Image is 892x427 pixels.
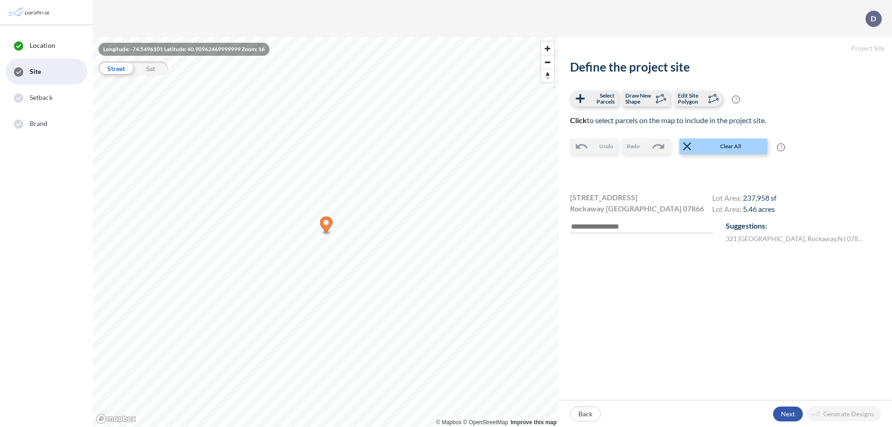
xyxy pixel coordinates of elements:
[678,92,705,105] span: Edit Site Polygon
[578,409,592,419] p: Back
[570,116,587,125] b: Click
[30,93,52,102] span: Setback
[320,217,333,236] div: Map marker
[743,193,776,202] span: 237,958 sf
[541,56,554,69] span: Zoom out
[712,193,776,204] h4: Lot Area:
[587,92,615,105] span: Select Parcels
[627,142,640,151] span: Redo
[871,14,876,23] p: D
[743,204,775,213] span: 5.46 acres
[570,192,637,203] span: [STREET_ADDRESS]
[726,234,866,243] label: 321 [GEOGRAPHIC_DATA] , Rockaway , NJ 07866 , US
[599,142,613,151] span: Undo
[7,4,52,21] img: Parafin
[511,419,557,426] a: Improve this map
[679,138,767,154] button: Clear All
[694,142,767,151] span: Clear All
[732,95,740,104] span: ?
[96,414,137,424] a: Mapbox homepage
[570,60,881,74] h2: Define the project site
[773,407,803,421] button: Next
[541,69,554,82] button: Reset bearing to north
[559,37,892,60] h5: Project Site
[570,203,704,214] span: Rockaway [GEOGRAPHIC_DATA] 07866
[436,419,462,426] a: Mapbox
[463,419,508,426] a: OpenStreetMap
[622,138,670,154] button: Redo
[541,42,554,55] button: Zoom in
[726,220,881,231] p: Suggestions:
[570,116,766,125] span: to select parcels on the map to include in the project site.
[625,92,653,105] span: Draw New Shape
[98,43,269,56] div: Longitude: -74.5496101 Latitude: 40.90962469999999 Zoom: 16
[30,67,41,76] span: Site
[541,55,554,69] button: Zoom out
[712,204,776,216] h4: Lot Area:
[93,37,559,427] canvas: Map
[133,61,168,75] div: Sat
[30,119,48,128] span: Brand
[30,41,55,50] span: Location
[777,143,785,151] span: ?
[570,407,601,421] button: Back
[98,61,133,75] div: Street
[570,138,618,154] button: Undo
